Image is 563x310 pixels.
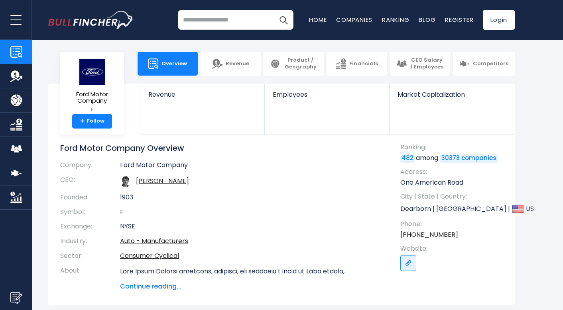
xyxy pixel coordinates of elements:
th: CEO: [60,173,120,190]
a: Competitors [453,52,515,76]
strong: + [80,118,84,125]
a: Employees [265,84,389,112]
a: ceo [136,176,189,185]
span: City | State | Country: [400,192,507,201]
a: Companies [336,16,372,24]
td: 1903 [120,190,377,205]
a: Blog [419,16,435,24]
a: Revenue [140,84,264,112]
a: Auto - Manufacturers [120,236,188,246]
span: Address: [400,168,507,176]
a: Ford Motor Company F [66,58,118,114]
p: among [400,154,507,162]
a: Home [309,16,327,24]
span: Product / Geography [283,57,317,70]
a: Go to link [400,255,416,271]
small: F [67,106,118,113]
a: Ranking [382,16,409,24]
span: Ford Motor Company [67,91,118,104]
a: Consumer Cyclical [120,251,179,260]
img: bullfincher logo [48,11,134,29]
th: Founded: [60,190,120,205]
th: Exchange: [60,219,120,234]
a: Go to homepage [48,11,134,29]
a: 482 [400,154,415,162]
td: Ford Motor Company [120,161,377,173]
a: Overview [138,52,198,76]
span: Continue reading... [120,282,377,291]
a: +Follow [72,114,112,129]
a: Register [445,16,473,24]
span: Market Capitalization [398,91,506,98]
span: Revenue [226,60,249,67]
p: One American Road [400,178,507,187]
p: Dearborn | [GEOGRAPHIC_DATA] | US [400,203,507,215]
span: Revenue [148,91,256,98]
th: Company: [60,161,120,173]
img: james-d-farley-jr.jpg [120,176,131,187]
th: Symbol: [60,205,120,220]
a: 30373 companies [440,154,498,162]
th: Sector: [60,249,120,263]
th: About [60,263,120,291]
span: Website: [400,244,507,253]
span: Ranking: [400,143,507,152]
a: Market Capitalization [390,84,514,112]
a: CEO Salary / Employees [390,52,450,76]
h1: Ford Motor Company Overview [60,143,377,153]
span: Financials [349,60,378,67]
span: Competitors [473,60,508,67]
td: F [120,205,377,220]
span: Overview [161,60,187,67]
button: Search [274,10,293,30]
span: Phone: [400,220,507,228]
a: Revenue [201,52,261,76]
span: Employees [273,91,381,98]
th: Industry: [60,234,120,249]
span: CEO Salary / Employees [410,57,444,70]
td: NYSE [120,219,377,234]
a: [PHONE_NUMBER] [400,230,458,239]
a: Product / Geography [264,52,324,76]
a: Login [483,10,515,30]
a: Financials [327,52,387,76]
